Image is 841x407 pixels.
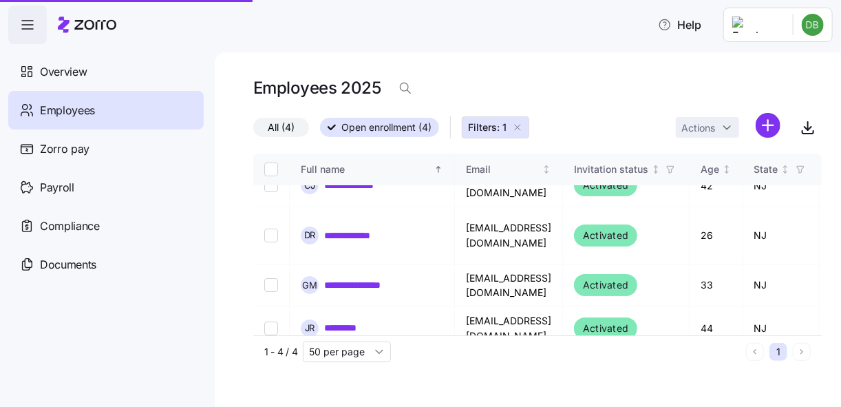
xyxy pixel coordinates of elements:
td: 33 [690,264,743,307]
div: Not sorted [542,165,551,174]
span: All (4) [268,118,295,136]
span: Activated [583,177,628,194]
span: Zorro pay [40,140,89,158]
button: 1 [769,343,787,361]
button: Next page [793,343,811,361]
td: 44 [690,307,743,349]
a: Overview [8,52,204,91]
div: Full name [301,162,432,177]
span: D R [304,231,316,240]
td: 26 [690,207,743,264]
img: Employer logo [732,17,782,33]
div: Not sorted [651,165,661,174]
th: Invitation statusNot sorted [563,154,690,185]
a: Zorro pay [8,129,204,168]
td: [EMAIL_ADDRESS][DOMAIN_NAME] [455,307,563,349]
div: Not sorted [722,165,732,174]
input: Select record 2 [264,229,278,242]
input: Select record 3 [264,278,278,292]
a: Documents [8,245,204,284]
span: Overview [40,63,87,81]
input: Select record 1 [264,178,278,192]
td: [EMAIL_ADDRESS][DOMAIN_NAME] [455,165,563,207]
span: Activated [583,320,628,337]
span: J R [305,324,315,333]
span: C J [304,181,316,190]
span: Filters: 1 [468,121,507,134]
button: Help [647,11,712,39]
div: Not sorted [780,165,790,174]
button: Actions [676,117,739,138]
span: Open enrollment (4) [341,118,432,136]
span: Activated [583,277,628,293]
span: Compliance [40,218,100,235]
a: Employees [8,91,204,129]
div: Sorted ascending [434,165,443,174]
span: Employees [40,102,95,119]
div: Age [701,162,719,177]
input: Select all records [264,163,278,176]
th: EmailNot sorted [455,154,563,185]
td: NJ [743,207,820,264]
span: G M [302,281,317,290]
td: [EMAIL_ADDRESS][DOMAIN_NAME] [455,207,563,264]
span: Payroll [40,179,74,196]
input: Select record 4 [264,322,278,335]
th: Full nameSorted ascending [290,154,455,185]
th: StateNot sorted [743,154,820,185]
a: Compliance [8,207,204,245]
td: 42 [690,165,743,207]
div: Invitation status [574,162,648,177]
div: Email [466,162,540,177]
span: Help [658,17,701,33]
div: State [754,162,778,177]
span: Activated [583,227,628,244]
a: Payroll [8,168,204,207]
img: b6ec8881b913410daddf0131528f1070 [802,14,824,36]
th: AgeNot sorted [690,154,743,185]
td: NJ [743,307,820,349]
button: Previous page [746,343,764,361]
td: [EMAIL_ADDRESS][DOMAIN_NAME] [455,264,563,307]
h1: Employees 2025 [253,77,381,98]
td: NJ [743,264,820,307]
button: Filters: 1 [462,116,529,138]
td: NJ [743,165,820,207]
svg: add icon [756,113,780,138]
span: 1 - 4 / 4 [264,345,297,359]
span: Actions [681,123,715,133]
span: Documents [40,256,96,273]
